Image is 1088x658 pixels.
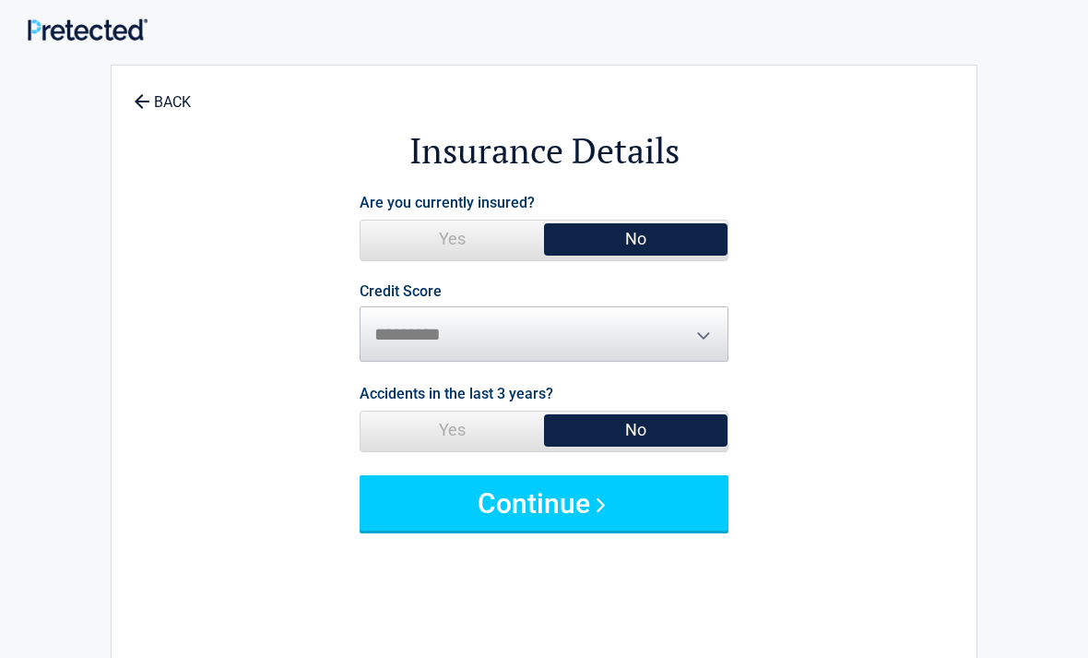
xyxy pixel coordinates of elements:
[360,284,442,299] label: Credit Score
[213,127,875,174] h2: Insurance Details
[28,18,148,41] img: Main Logo
[130,78,195,110] a: BACK
[360,381,553,406] label: Accidents in the last 3 years?
[544,221,727,257] span: No
[361,221,544,257] span: Yes
[360,190,535,215] label: Are you currently insured?
[544,412,727,449] span: No
[360,475,728,531] button: Continue
[361,412,544,449] span: Yes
